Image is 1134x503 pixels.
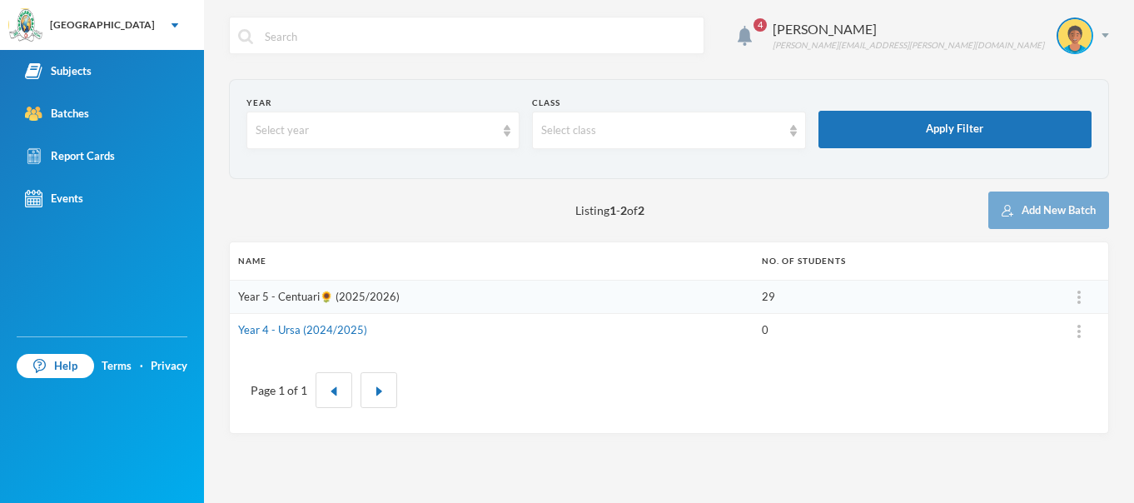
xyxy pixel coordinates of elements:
img: ... [1077,325,1081,338]
img: ... [1077,291,1081,304]
img: search [238,29,253,44]
div: Subjects [25,62,92,80]
div: Page 1 of 1 [251,381,307,399]
span: Listing - of [575,202,644,219]
div: Batches [25,105,89,122]
div: Select class [541,122,781,139]
a: Help [17,354,94,379]
div: · [140,358,143,375]
b: 2 [620,203,627,217]
span: 4 [754,18,767,32]
th: Name [230,242,754,280]
img: STUDENT [1058,19,1092,52]
div: Class [532,97,805,109]
th: No. of students [754,242,1050,280]
a: Year 5 - Centuari🌻 (2025/2026) [238,290,400,303]
input: Search [263,17,695,55]
button: Add New Batch [988,192,1109,229]
div: [PERSON_NAME][EMAIL_ADDRESS][PERSON_NAME][DOMAIN_NAME] [773,39,1044,52]
td: 0 [754,314,1050,347]
td: 29 [754,280,1050,314]
div: [PERSON_NAME] [773,19,1044,39]
a: Privacy [151,358,187,375]
b: 1 [609,203,616,217]
div: Events [25,190,83,207]
a: Year 4 - Ursa (2024/2025) [238,323,367,336]
b: 2 [638,203,644,217]
img: logo [9,9,42,42]
div: Report Cards [25,147,115,165]
div: Year [246,97,520,109]
div: [GEOGRAPHIC_DATA] [50,17,155,32]
button: Apply Filter [818,111,1092,148]
div: Select year [256,122,495,139]
a: Terms [102,358,132,375]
